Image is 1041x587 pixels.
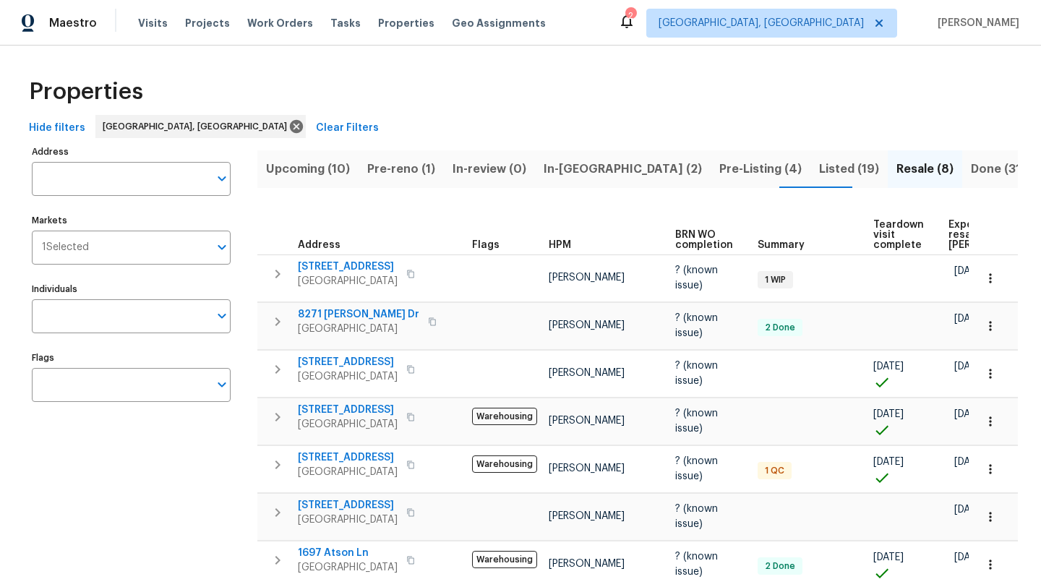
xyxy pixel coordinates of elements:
button: Open [212,237,232,257]
span: ? (known issue) [675,456,718,481]
span: Projects [185,16,230,30]
span: Address [298,240,340,250]
span: [DATE] [954,266,985,276]
span: ? (known issue) [675,408,718,433]
span: [DATE] [954,409,985,419]
button: Open [212,306,232,326]
span: [STREET_ADDRESS] [298,260,398,274]
span: [DATE] [954,361,985,372]
span: [DATE] [954,457,985,467]
span: BRN WO completion [675,230,733,250]
div: 2 [625,9,635,23]
span: [GEOGRAPHIC_DATA] [298,322,419,336]
span: Pre-reno (1) [367,159,435,179]
span: Geo Assignments [452,16,546,30]
span: Maestro [49,16,97,30]
span: [GEOGRAPHIC_DATA] [298,417,398,432]
span: [GEOGRAPHIC_DATA] [298,274,398,288]
span: [PERSON_NAME] [549,559,625,569]
button: Hide filters [23,115,91,142]
label: Markets [32,216,231,225]
span: Upcoming (10) [266,159,350,179]
span: Clear Filters [316,119,379,137]
span: [DATE] [954,505,985,515]
span: [STREET_ADDRESS] [298,355,398,369]
span: [GEOGRAPHIC_DATA] [298,560,398,575]
span: Done (311) [971,159,1030,179]
span: [GEOGRAPHIC_DATA], [GEOGRAPHIC_DATA] [103,119,293,134]
span: [PERSON_NAME] [549,463,625,474]
span: [GEOGRAPHIC_DATA] [298,465,398,479]
span: [STREET_ADDRESS] [298,498,398,513]
span: [STREET_ADDRESS] [298,403,398,417]
span: 1 WIP [759,274,792,286]
span: ? (known issue) [675,313,718,338]
span: Tasks [330,18,361,28]
span: 2 Done [759,322,801,334]
span: [DATE] [954,552,985,562]
span: 1 QC [759,465,790,477]
label: Flags [32,354,231,362]
span: [GEOGRAPHIC_DATA] [298,369,398,384]
div: [GEOGRAPHIC_DATA], [GEOGRAPHIC_DATA] [95,115,306,138]
span: 8271 [PERSON_NAME] Dr [298,307,419,322]
span: Resale (8) [896,159,954,179]
span: 1697 Atson Ln [298,546,398,560]
span: Pre-Listing (4) [719,159,802,179]
span: ? (known issue) [675,504,718,528]
span: [PERSON_NAME] [549,320,625,330]
span: In-[GEOGRAPHIC_DATA] (2) [544,159,702,179]
span: ? (known issue) [675,552,718,576]
span: Warehousing [472,551,537,568]
span: [DATE] [873,409,904,419]
span: [GEOGRAPHIC_DATA] [298,513,398,527]
span: HPM [549,240,571,250]
span: Visits [138,16,168,30]
span: [PERSON_NAME] [549,368,625,378]
label: Address [32,147,231,156]
span: [DATE] [873,361,904,372]
span: Warehousing [472,455,537,473]
span: [PERSON_NAME] [549,273,625,283]
span: [DATE] [873,457,904,467]
span: Properties [378,16,434,30]
span: In-review (0) [453,159,526,179]
span: [DATE] [873,552,904,562]
button: Open [212,374,232,395]
span: 1 Selected [42,241,89,254]
button: Clear Filters [310,115,385,142]
span: Warehousing [472,408,537,425]
span: Hide filters [29,119,85,137]
label: Individuals [32,285,231,293]
span: Listed (19) [819,159,879,179]
span: [PERSON_NAME] [549,416,625,426]
span: ? (known issue) [675,265,718,290]
span: Properties [29,85,143,99]
span: Expected resale [PERSON_NAME] [948,220,1030,250]
span: [STREET_ADDRESS] [298,450,398,465]
span: Teardown visit complete [873,220,924,250]
span: Flags [472,240,500,250]
span: Work Orders [247,16,313,30]
span: [DATE] [954,314,985,324]
button: Open [212,168,232,189]
span: [PERSON_NAME] [549,511,625,521]
span: [PERSON_NAME] [932,16,1019,30]
span: Summary [758,240,805,250]
span: ? (known issue) [675,361,718,385]
span: [GEOGRAPHIC_DATA], [GEOGRAPHIC_DATA] [659,16,864,30]
span: 2 Done [759,560,801,573]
